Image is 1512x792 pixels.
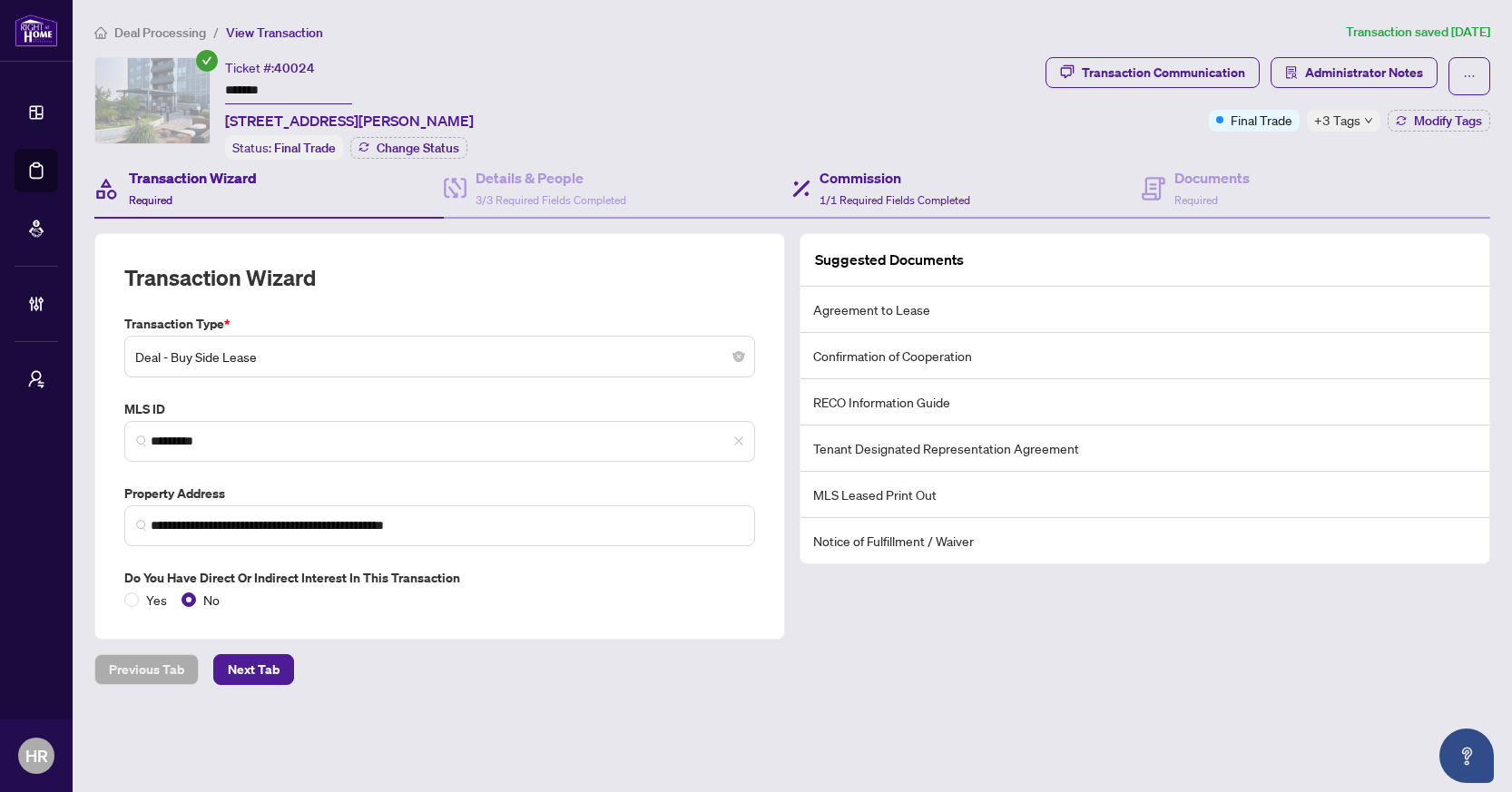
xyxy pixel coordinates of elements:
div: Transaction Communication [1082,58,1245,87]
span: Administrator Notes [1305,58,1423,87]
label: Transaction Type [124,314,755,334]
li: Confirmation of Cooperation [800,333,1489,379]
span: Final Trade [274,140,336,156]
span: Final Trade [1231,110,1292,130]
span: close [733,435,744,446]
h2: Transaction Wizard [124,263,316,292]
h4: Commission [820,167,970,189]
span: down [1364,116,1373,125]
button: Change Status [350,137,467,159]
span: HR [25,743,48,768]
img: IMG-E12194149_1.jpg [95,58,210,143]
label: MLS ID [124,399,755,419]
span: Modify Tags [1414,114,1482,127]
span: home [94,26,107,39]
span: Change Status [377,142,459,154]
label: Do you have direct or indirect interest in this transaction [124,568,755,588]
span: No [196,590,227,610]
li: Tenant Designated Representation Agreement [800,425,1489,472]
div: Ticket #: [225,57,315,78]
button: Next Tab [213,654,294,685]
span: user-switch [27,370,45,388]
label: Property Address [124,484,755,504]
span: close-circle [733,351,744,362]
article: Transaction saved [DATE] [1346,22,1490,43]
span: solution [1285,66,1298,79]
div: Status: [225,135,343,160]
span: Required [129,193,172,207]
span: +3 Tags [1314,110,1360,131]
span: 40024 [274,60,315,76]
h4: Details & People [476,167,626,189]
img: logo [15,14,58,47]
li: RECO Information Guide [800,379,1489,425]
span: check-circle [196,50,218,72]
span: Required [1174,193,1218,207]
span: Yes [139,590,174,610]
h4: Transaction Wizard [129,167,257,189]
h4: Documents [1174,167,1250,189]
span: Deal - Buy Side Lease [135,339,744,374]
span: Next Tab [228,655,280,684]
button: Modify Tags [1388,110,1490,132]
img: search_icon [136,520,147,531]
li: MLS Leased Print Out [800,472,1489,518]
span: ellipsis [1463,70,1476,83]
span: [STREET_ADDRESS][PERSON_NAME] [225,110,474,132]
img: search_icon [136,435,147,446]
button: Administrator Notes [1271,57,1438,88]
article: Suggested Documents [815,249,964,271]
li: Agreement to Lease [800,287,1489,333]
button: Transaction Communication [1046,57,1260,88]
button: Open asap [1439,728,1494,783]
span: 3/3 Required Fields Completed [476,193,626,207]
span: 1/1 Required Fields Completed [820,193,970,207]
button: Previous Tab [94,654,199,685]
span: Deal Processing [114,24,206,41]
li: / [213,22,219,43]
li: Notice of Fulfillment / Waiver [800,518,1489,563]
span: View Transaction [226,24,323,41]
